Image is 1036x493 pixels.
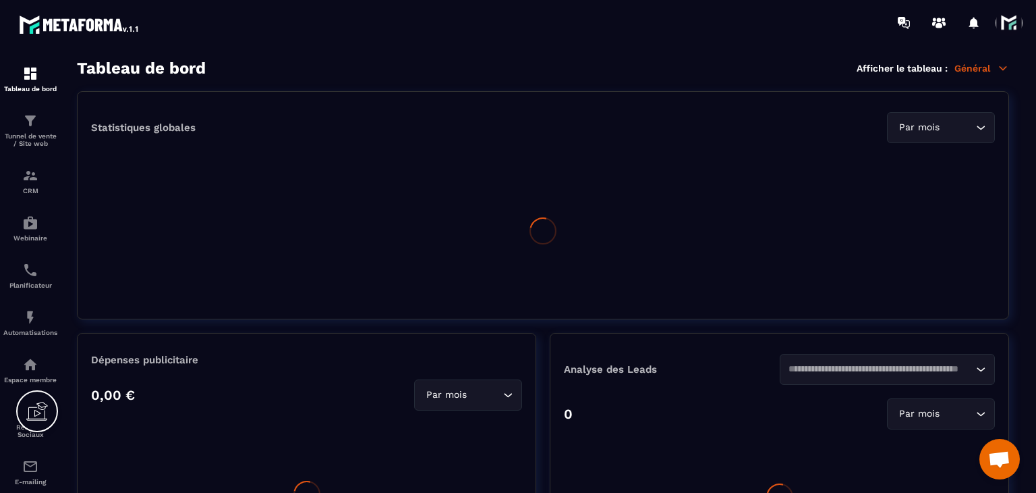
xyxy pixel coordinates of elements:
img: formation [22,113,38,129]
p: Réseaux Sociaux [3,423,57,438]
img: formation [22,167,38,184]
img: email [22,459,38,475]
p: Webinaire [3,234,57,242]
p: Tunnel de vente / Site web [3,132,57,147]
img: automations [22,357,38,373]
img: automations [22,215,38,231]
p: Analyse des Leads [564,363,780,375]
a: formationformationCRM [3,157,57,205]
p: Tableau de bord [3,85,57,93]
img: formation [22,66,38,82]
p: Afficher le tableau : [857,63,948,74]
input: Search for option [788,362,973,377]
a: Ouvrir le chat [979,439,1020,479]
div: Search for option [414,380,522,411]
input: Search for option [942,407,973,421]
span: Par mois [896,407,942,421]
a: automationsautomationsAutomatisations [3,299,57,346]
div: Search for option [887,112,995,143]
span: Par mois [423,388,469,403]
a: social-networksocial-networkRéseaux Sociaux [3,394,57,448]
h3: Tableau de bord [77,59,206,78]
img: logo [19,12,140,36]
p: 0 [564,406,573,422]
img: automations [22,309,38,326]
p: Général [954,62,1009,74]
a: automationsautomationsWebinaire [3,205,57,252]
a: formationformationTableau de bord [3,55,57,103]
p: Planificateur [3,282,57,289]
a: automationsautomationsEspace membre [3,346,57,394]
span: Par mois [896,120,942,135]
p: Dépenses publicitaire [91,354,522,366]
p: Automatisations [3,329,57,336]
a: formationformationTunnel de vente / Site web [3,103,57,157]
div: Search for option [780,354,996,385]
div: Search for option [887,398,995,430]
p: Statistiques globales [91,122,196,134]
p: E-mailing [3,478,57,486]
p: 0,00 € [91,387,135,403]
a: schedulerschedulerPlanificateur [3,252,57,299]
input: Search for option [942,120,973,135]
p: CRM [3,187,57,194]
p: Espace membre [3,376,57,384]
img: scheduler [22,262,38,278]
input: Search for option [469,388,500,403]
